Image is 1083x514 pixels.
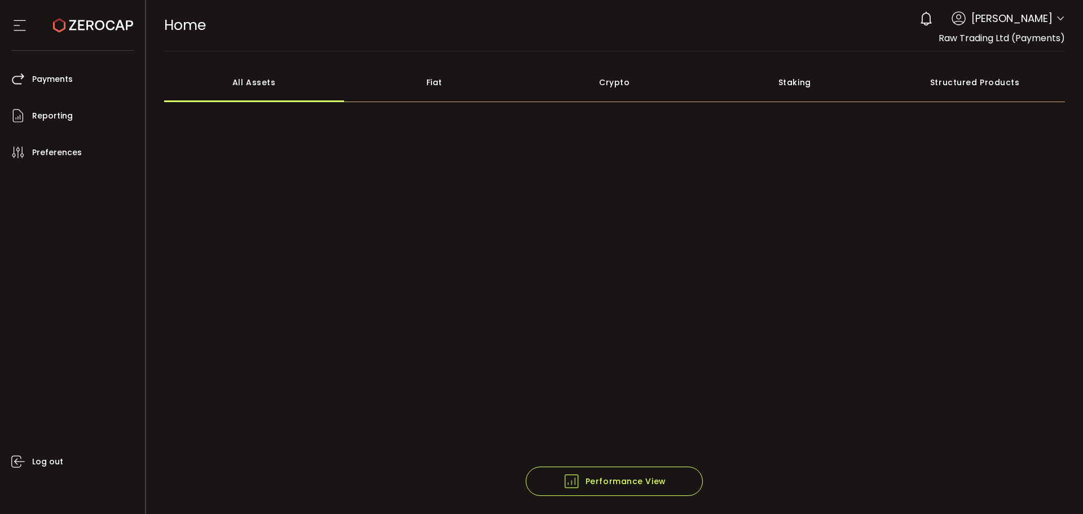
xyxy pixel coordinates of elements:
button: Performance View [526,467,703,496]
div: Fiat [344,63,525,102]
iframe: Chat Widget [1027,460,1083,514]
div: All Assets [164,63,345,102]
span: Preferences [32,144,82,161]
div: Staking [705,63,885,102]
span: Raw Trading Ltd (Payments) [939,32,1065,45]
span: Home [164,15,206,35]
span: Performance View [563,473,666,490]
div: Structured Products [885,63,1066,102]
span: Log out [32,454,63,470]
div: Crypto [525,63,705,102]
span: Payments [32,71,73,87]
span: [PERSON_NAME] [971,11,1053,26]
span: Reporting [32,108,73,124]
